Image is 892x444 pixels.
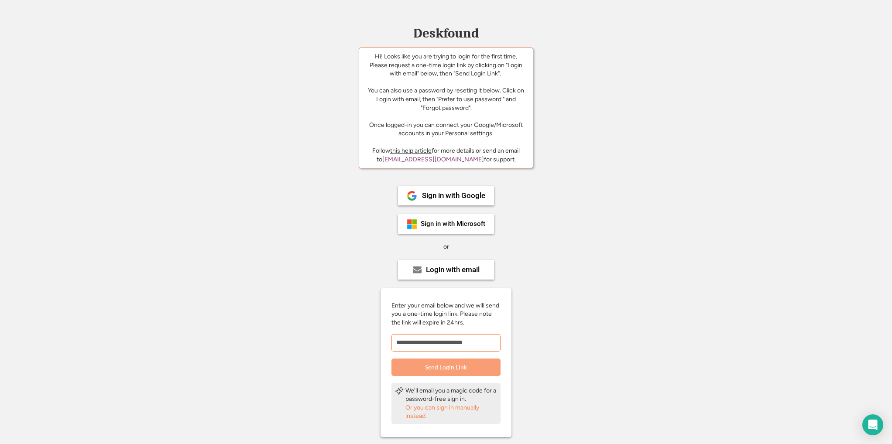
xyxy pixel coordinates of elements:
img: ms-symbollockup_mssymbol_19.png [407,219,417,229]
img: 1024px-Google__G__Logo.svg.png [407,191,417,201]
div: or [443,242,449,251]
div: Login with email [426,266,480,273]
div: Enter your email below and we will send you a one-time login link. Please note the link will expi... [391,301,501,327]
div: Or you can sign in manually instead. [405,403,497,420]
a: [EMAIL_ADDRESS][DOMAIN_NAME] [382,156,484,163]
a: this help article [390,147,432,154]
div: We'll email you a magic code for a password-free sign in. [405,386,497,403]
div: Sign in with Google [422,192,485,199]
div: Open Intercom Messenger [862,414,883,435]
div: Deskfound [409,27,483,40]
button: Send Login Link [391,359,501,376]
div: Follow for more details or send an email to for support. [366,147,526,164]
div: Hi! Looks like you are trying to login for the first time. Please request a one-time login link b... [366,52,526,138]
div: Sign in with Microsoft [421,221,485,227]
